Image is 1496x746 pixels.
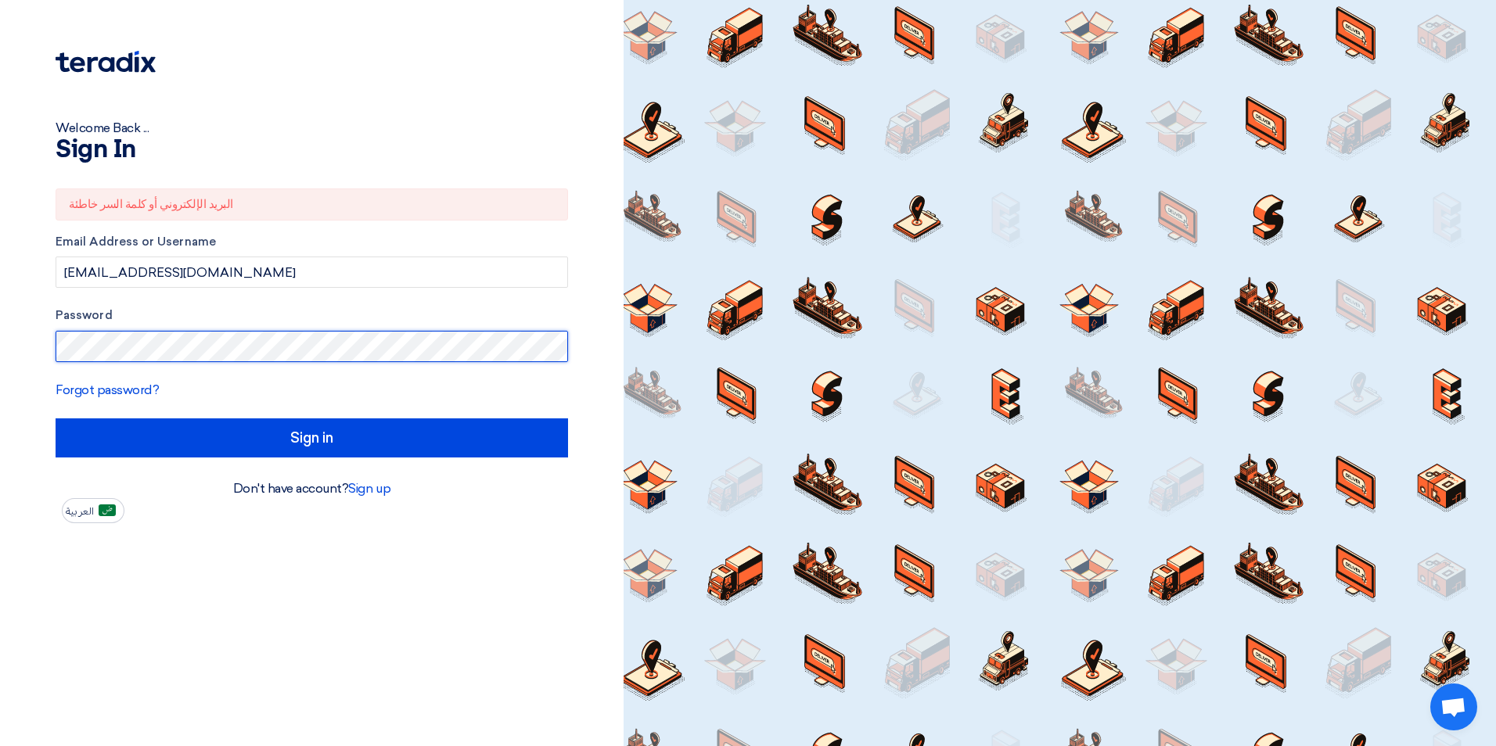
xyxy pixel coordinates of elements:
div: البريد الإلكتروني أو كلمة السر خاطئة [56,188,568,221]
span: العربية [66,506,94,517]
button: العربية [62,498,124,523]
div: Welcome Back ... [56,119,568,138]
input: Sign in [56,418,568,457]
a: Open chat [1430,683,1477,730]
a: Forgot password? [56,382,159,397]
label: Email Address or Username [56,233,568,251]
h1: Sign In [56,138,568,163]
a: Sign up [348,481,390,496]
div: Don't have account? [56,479,568,498]
input: Enter your business email or username [56,256,568,288]
label: Password [56,307,568,325]
img: ar-AR.png [99,504,116,516]
img: Teradix logo [56,51,156,73]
